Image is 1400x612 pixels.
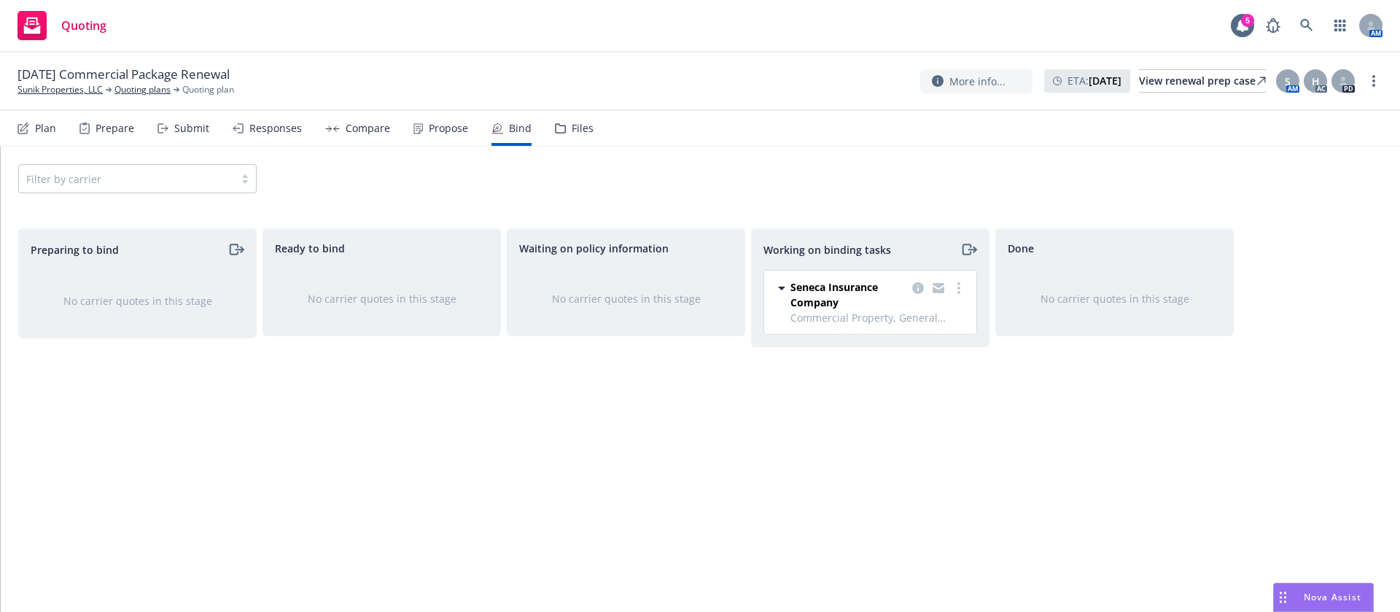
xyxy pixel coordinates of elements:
span: Working on binding tasks [763,242,891,257]
span: Quoting plan [182,83,234,96]
div: Propose [429,123,468,134]
span: Preparing to bind [31,242,119,257]
span: Done [1008,241,1034,256]
a: Search [1292,11,1321,40]
a: Quoting plans [114,83,171,96]
div: Submit [174,123,209,134]
strong: [DATE] [1089,74,1121,88]
div: No carrier quotes in this stage [287,291,477,306]
div: No carrier quotes in this stage [1019,291,1210,306]
span: [DATE] Commercial Package Renewal [17,66,230,83]
span: Seneca Insurance Company [790,279,906,310]
span: Ready to bind [275,241,345,256]
a: Report a Bug [1259,11,1288,40]
span: S [1285,74,1291,89]
a: more [1365,72,1382,90]
a: Switch app [1326,11,1355,40]
a: copy logging email [909,279,927,297]
a: Sunik Properties, LLC [17,83,103,96]
button: More info... [920,69,1032,93]
div: Files [572,123,594,134]
span: More info... [949,74,1006,89]
div: No carrier quotes in this stage [42,293,233,309]
span: Quoting [61,20,106,31]
div: Bind [509,123,532,134]
a: Quoting [12,5,112,46]
span: Commercial Property, General Liability [790,310,968,325]
div: View renewal prep case [1139,70,1266,92]
div: Compare [346,123,390,134]
div: Responses [249,123,302,134]
div: 5 [1241,14,1254,27]
div: Drag to move [1274,584,1292,611]
div: Plan [35,123,56,134]
a: more [950,279,968,297]
span: Waiting on policy information [519,241,669,256]
a: View renewal prep case [1139,69,1266,93]
div: No carrier quotes in this stage [531,291,721,306]
button: Nova Assist [1273,583,1374,612]
span: ETA : [1067,73,1121,88]
span: Nova Assist [1304,591,1361,603]
span: H [1312,74,1320,89]
div: Prepare [96,123,134,134]
a: copy logging email [930,279,947,297]
a: moveRight [960,241,977,258]
a: moveRight [227,241,244,258]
